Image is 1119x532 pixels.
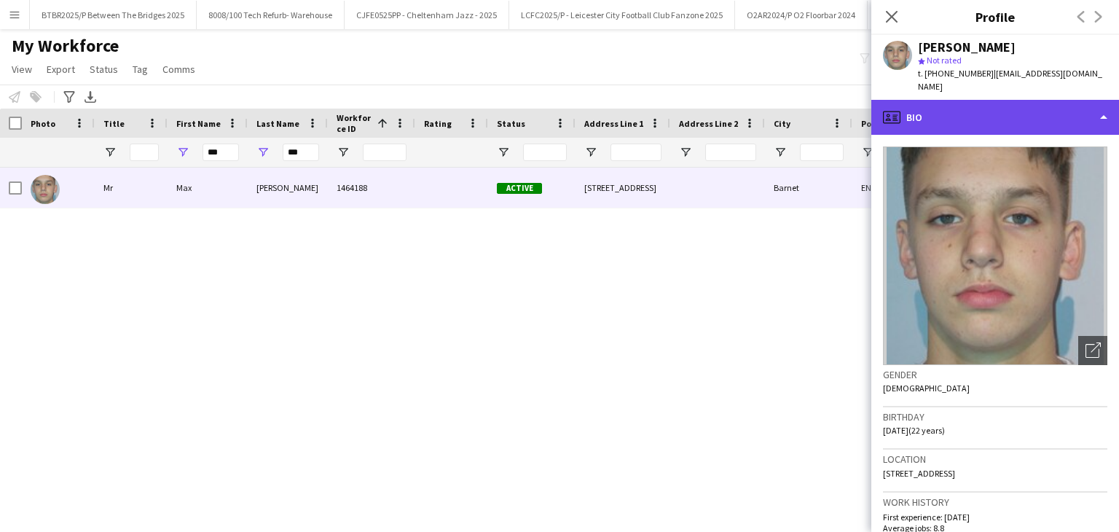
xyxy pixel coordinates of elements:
span: Status [90,63,118,76]
button: O2AR2025/P O2 Floor Bar FY26 [868,1,1002,29]
button: Open Filter Menu [256,146,270,159]
span: Tag [133,63,148,76]
input: Title Filter Input [130,144,159,161]
span: My Workforce [12,35,119,57]
button: Open Filter Menu [176,146,189,159]
div: Open photos pop-in [1078,336,1107,365]
span: | [EMAIL_ADDRESS][DOMAIN_NAME] [918,68,1102,92]
button: Open Filter Menu [103,146,117,159]
span: Comms [162,63,195,76]
span: Photo [31,118,55,129]
span: Active [497,183,542,194]
a: Comms [157,60,201,79]
input: Address Line 1 Filter Input [610,144,661,161]
div: [PERSON_NAME] [248,168,328,208]
span: View [12,63,32,76]
button: Open Filter Menu [861,146,874,159]
button: Open Filter Menu [497,146,510,159]
button: Open Filter Menu [337,146,350,159]
span: Last Name [256,118,299,129]
input: First Name Filter Input [203,144,239,161]
app-action-btn: Export XLSX [82,88,99,106]
div: [STREET_ADDRESS] [576,168,670,208]
input: Status Filter Input [523,144,567,161]
span: Status [497,118,525,129]
a: Tag [127,60,154,79]
h3: Profile [871,7,1119,26]
span: Rating [424,118,452,129]
div: Max [168,168,248,208]
button: BTBR2025/P Between The Bridges 2025 [30,1,197,29]
span: City [774,118,790,129]
button: 8008/100 Tech Refurb- Warehouse [197,1,345,29]
span: Address Line 2 [679,118,738,129]
input: Workforce ID Filter Input [363,144,407,161]
app-action-btn: Advanced filters [60,88,78,106]
button: Open Filter Menu [584,146,597,159]
div: 1464188 [328,168,415,208]
button: CJFE0525PP - Cheltenham Jazz - 2025 [345,1,509,29]
span: Not rated [927,55,962,66]
span: Address Line 1 [584,118,643,129]
span: [DATE] (22 years) [883,425,945,436]
span: Export [47,63,75,76]
input: City Filter Input [800,144,844,161]
span: t. [PHONE_NUMBER] [918,68,994,79]
input: Address Line 2 Filter Input [705,144,756,161]
div: Bio [871,100,1119,135]
span: Title [103,118,125,129]
span: Workforce ID [337,112,372,134]
img: Max Cohen [31,175,60,204]
button: O2AR2024/P O2 Floorbar 2024 [735,1,868,29]
span: First Name [176,118,221,129]
span: Post Code [861,118,903,129]
a: Export [41,60,81,79]
span: [DEMOGRAPHIC_DATA] [883,383,970,394]
h3: Birthday [883,410,1107,423]
a: View [6,60,38,79]
div: Mr [95,168,168,208]
span: [STREET_ADDRESS] [883,468,955,479]
button: Open Filter Menu [679,146,692,159]
h3: Location [883,453,1107,466]
button: LCFC2025/P - Leicester City Football Club Fanzone 2025 [509,1,735,29]
img: Crew avatar or photo [883,146,1107,365]
div: [PERSON_NAME] [918,41,1016,54]
p: First experience: [DATE] [883,512,1107,523]
div: EN5 4HF [852,168,940,208]
a: Status [84,60,124,79]
div: Barnet [765,168,852,208]
h3: Gender [883,368,1107,381]
input: Last Name Filter Input [283,144,319,161]
h3: Work history [883,496,1107,509]
button: Open Filter Menu [774,146,787,159]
